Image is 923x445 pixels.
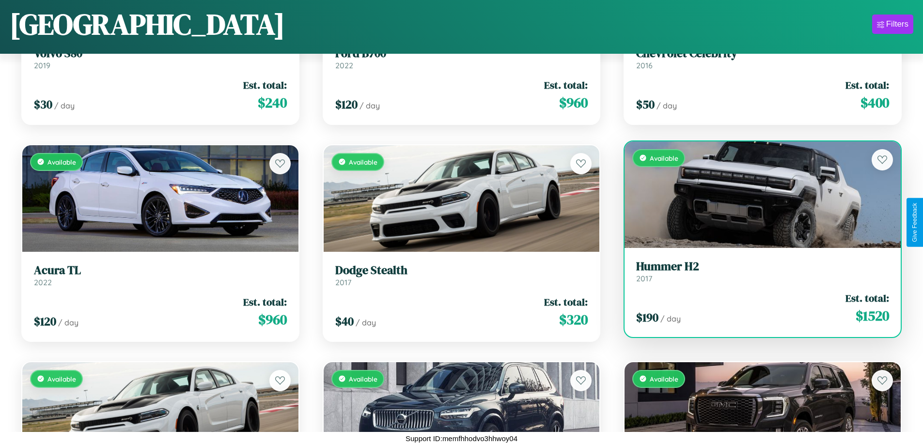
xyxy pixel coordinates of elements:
h3: Hummer H2 [636,260,889,274]
span: $ 240 [258,93,287,112]
p: Support ID: memfhhodvo3hhwoy04 [406,432,517,445]
span: 2019 [34,61,50,70]
span: Est. total: [845,78,889,92]
span: $ 120 [335,96,358,112]
span: Available [650,154,678,162]
div: Give Feedback [911,203,918,242]
button: Filters [872,15,913,34]
span: / day [360,101,380,110]
span: $ 960 [258,310,287,329]
h3: Acura TL [34,263,287,277]
span: Available [47,158,76,166]
span: $ 40 [335,313,354,329]
span: $ 1520 [856,306,889,325]
span: Available [349,158,377,166]
span: $ 400 [860,93,889,112]
span: Est. total: [544,78,588,92]
h3: Volvo S80 [34,46,287,61]
span: $ 960 [559,93,588,112]
div: Filters [886,19,908,29]
a: Ford B7002022 [335,46,588,70]
a: Volvo S802019 [34,46,287,70]
span: / day [660,314,681,323]
h3: Ford B700 [335,46,588,61]
span: $ 190 [636,309,658,325]
span: 2017 [636,274,652,283]
span: $ 320 [559,310,588,329]
a: Chevrolet Celebrity2016 [636,46,889,70]
span: / day [54,101,75,110]
a: Acura TL2022 [34,263,287,287]
a: Dodge Stealth2017 [335,263,588,287]
span: Est. total: [243,295,287,309]
span: Available [349,375,377,383]
span: 2017 [335,277,351,287]
h1: [GEOGRAPHIC_DATA] [10,4,285,44]
span: Est. total: [243,78,287,92]
span: / day [58,318,78,327]
span: Est. total: [845,291,889,305]
span: / day [657,101,677,110]
span: $ 120 [34,313,56,329]
span: 2022 [335,61,353,70]
span: Available [650,375,678,383]
span: 2022 [34,277,52,287]
a: Hummer H22017 [636,260,889,283]
h3: Dodge Stealth [335,263,588,277]
span: Est. total: [544,295,588,309]
span: / day [356,318,376,327]
span: $ 50 [636,96,655,112]
span: 2016 [636,61,653,70]
span: $ 30 [34,96,52,112]
span: Available [47,375,76,383]
h3: Chevrolet Celebrity [636,46,889,61]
